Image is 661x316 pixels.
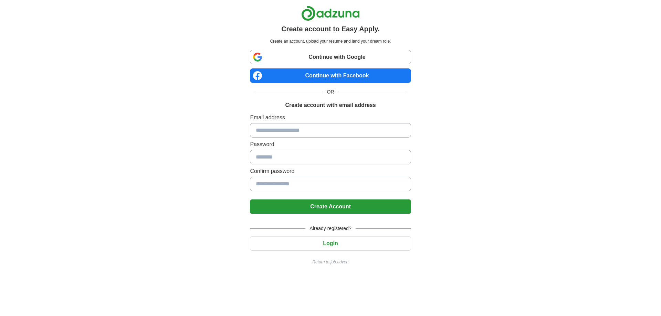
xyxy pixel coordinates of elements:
p: Create an account, upload your resume and land your dream role. [251,38,409,44]
a: Continue with Google [250,50,411,64]
label: Password [250,140,411,149]
button: Create Account [250,199,411,214]
span: Already registered? [305,225,355,232]
a: Login [250,240,411,246]
a: Return to job advert [250,259,411,265]
h1: Create account with email address [285,101,376,109]
a: Continue with Facebook [250,68,411,83]
img: Adzuna logo [301,6,360,21]
label: Email address [250,113,411,122]
span: OR [323,88,338,96]
label: Confirm password [250,167,411,175]
button: Login [250,236,411,251]
h1: Create account to Easy Apply. [281,24,380,34]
